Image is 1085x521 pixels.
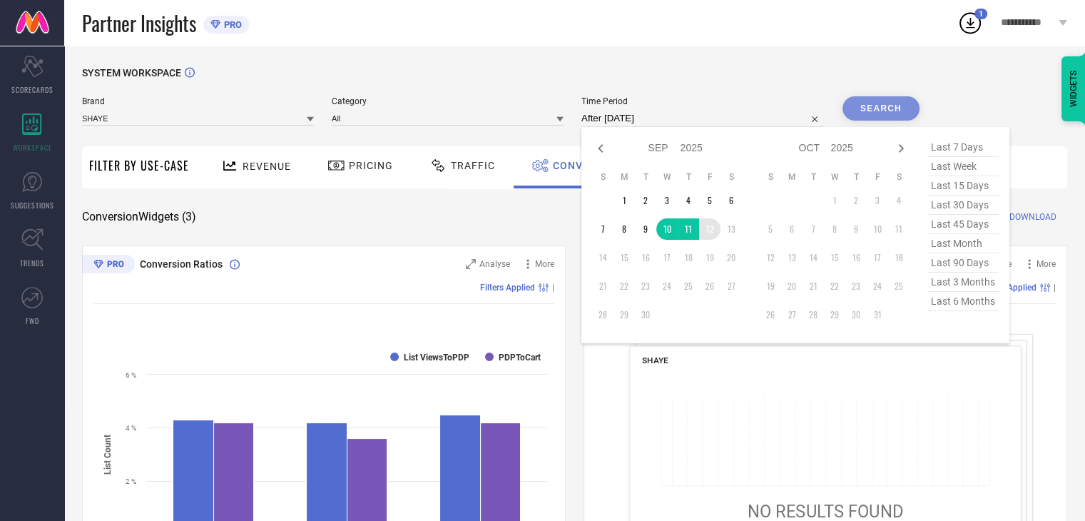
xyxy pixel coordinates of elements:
td: Fri Oct 24 2025 [867,275,888,297]
td: Fri Oct 17 2025 [867,247,888,268]
text: List ViewsToPDP [404,353,469,363]
td: Thu Oct 02 2025 [845,190,867,211]
span: Conversion Widgets ( 3 ) [82,210,196,224]
td: Sun Sep 21 2025 [592,275,613,297]
td: Sat Oct 18 2025 [888,247,910,268]
span: DOWNLOAD [1009,210,1056,224]
td: Mon Sep 22 2025 [613,275,635,297]
td: Fri Oct 10 2025 [867,218,888,240]
td: Mon Sep 08 2025 [613,218,635,240]
td: Fri Sep 05 2025 [699,190,720,211]
span: last week [927,157,999,176]
input: Select time period [581,110,825,127]
td: Tue Oct 07 2025 [803,218,824,240]
span: Pricing [349,160,393,171]
td: Fri Sep 26 2025 [699,275,720,297]
span: Filters Applied [480,283,535,293]
span: More [535,259,554,269]
span: SUGGESTIONS [11,200,54,211]
td: Sat Sep 27 2025 [720,275,742,297]
span: Conversion [553,160,622,171]
td: Wed Sep 17 2025 [656,247,678,268]
th: Tuesday [635,171,656,183]
span: Partner Insights [82,9,196,38]
tspan: List Count [103,434,113,474]
td: Wed Sep 10 2025 [656,218,678,240]
th: Saturday [720,171,742,183]
td: Sun Oct 12 2025 [760,247,781,268]
span: Brand [82,96,314,106]
td: Tue Sep 23 2025 [635,275,656,297]
span: Conversion Ratios [140,258,223,270]
td: Thu Sep 11 2025 [678,218,699,240]
td: Tue Sep 09 2025 [635,218,656,240]
td: Wed Oct 29 2025 [824,304,845,325]
td: Thu Oct 23 2025 [845,275,867,297]
span: 1 [979,9,983,19]
text: 4 % [126,424,136,432]
td: Thu Oct 30 2025 [845,304,867,325]
span: Analyse [479,259,510,269]
span: More [1036,259,1056,269]
text: 2 % [126,477,136,485]
span: last 6 months [927,292,999,311]
span: SCORECARDS [11,84,54,95]
span: TRENDS [20,258,44,268]
td: Wed Sep 24 2025 [656,275,678,297]
div: Premium [82,255,135,276]
td: Fri Sep 12 2025 [699,218,720,240]
span: PRO [220,19,242,30]
span: last month [927,234,999,253]
td: Tue Sep 02 2025 [635,190,656,211]
td: Sun Oct 19 2025 [760,275,781,297]
svg: Zoom [466,259,476,269]
td: Sun Sep 07 2025 [592,218,613,240]
span: last 3 months [927,273,999,292]
td: Sat Sep 06 2025 [720,190,742,211]
div: Open download list [957,10,983,36]
th: Friday [867,171,888,183]
div: Next month [892,140,910,157]
td: Thu Oct 09 2025 [845,218,867,240]
span: last 45 days [927,215,999,234]
span: Filter By Use-Case [89,157,189,174]
td: Thu Sep 25 2025 [678,275,699,297]
td: Mon Oct 20 2025 [781,275,803,297]
th: Saturday [888,171,910,183]
span: Traffic [451,160,495,171]
td: Sun Sep 14 2025 [592,247,613,268]
div: Previous month [592,140,609,157]
span: SHAYE [642,355,668,365]
td: Wed Sep 03 2025 [656,190,678,211]
td: Sat Oct 25 2025 [888,275,910,297]
span: last 7 days [927,138,999,157]
th: Friday [699,171,720,183]
th: Tuesday [803,171,824,183]
td: Mon Oct 27 2025 [781,304,803,325]
td: Sun Oct 26 2025 [760,304,781,325]
th: Wednesday [656,171,678,183]
td: Sat Oct 11 2025 [888,218,910,240]
td: Thu Sep 04 2025 [678,190,699,211]
th: Wednesday [824,171,845,183]
td: Mon Sep 29 2025 [613,304,635,325]
td: Fri Oct 03 2025 [867,190,888,211]
span: | [1054,283,1056,293]
td: Sun Oct 05 2025 [760,218,781,240]
td: Thu Sep 18 2025 [678,247,699,268]
span: last 15 days [927,176,999,196]
th: Monday [781,171,803,183]
td: Tue Oct 14 2025 [803,247,824,268]
td: Fri Sep 19 2025 [699,247,720,268]
th: Sunday [760,171,781,183]
td: Mon Oct 06 2025 [781,218,803,240]
text: PDPToCart [499,353,541,363]
span: Time Period [581,96,825,106]
td: Fri Oct 31 2025 [867,304,888,325]
span: Revenue [243,161,291,172]
span: Category [332,96,564,106]
td: Wed Oct 08 2025 [824,218,845,240]
td: Thu Oct 16 2025 [845,247,867,268]
span: last 30 days [927,196,999,215]
th: Thursday [845,171,867,183]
